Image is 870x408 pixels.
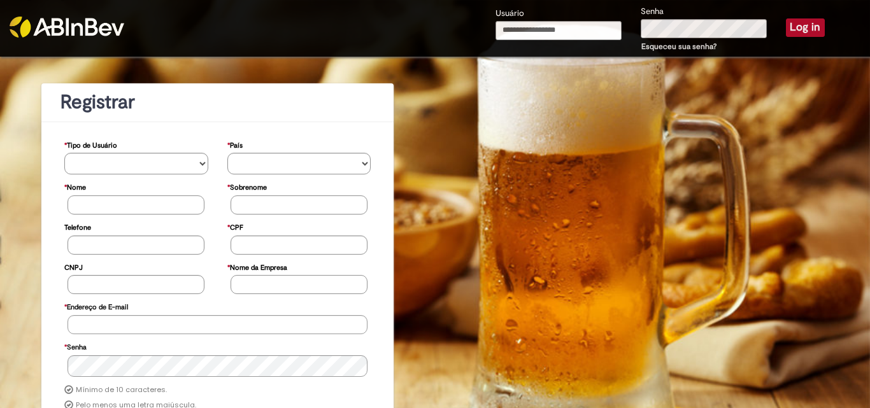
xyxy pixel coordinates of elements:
label: Nome da Empresa [227,257,287,276]
label: Senha [64,337,87,355]
h1: Registrar [61,92,374,113]
label: Senha [641,6,664,18]
label: Nome [64,177,86,195]
label: Usuário [496,8,524,20]
button: Log in [786,18,825,36]
img: ABInbev-white.png [10,17,124,38]
label: Endereço de E-mail [64,297,128,315]
a: Esqueceu sua senha? [641,41,717,52]
label: CNPJ [64,257,83,276]
label: Telefone [64,217,91,236]
label: Sobrenome [227,177,267,195]
label: País [227,135,243,153]
label: Mínimo de 10 caracteres. [76,385,167,395]
label: Tipo de Usuário [64,135,117,153]
label: CPF [227,217,243,236]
